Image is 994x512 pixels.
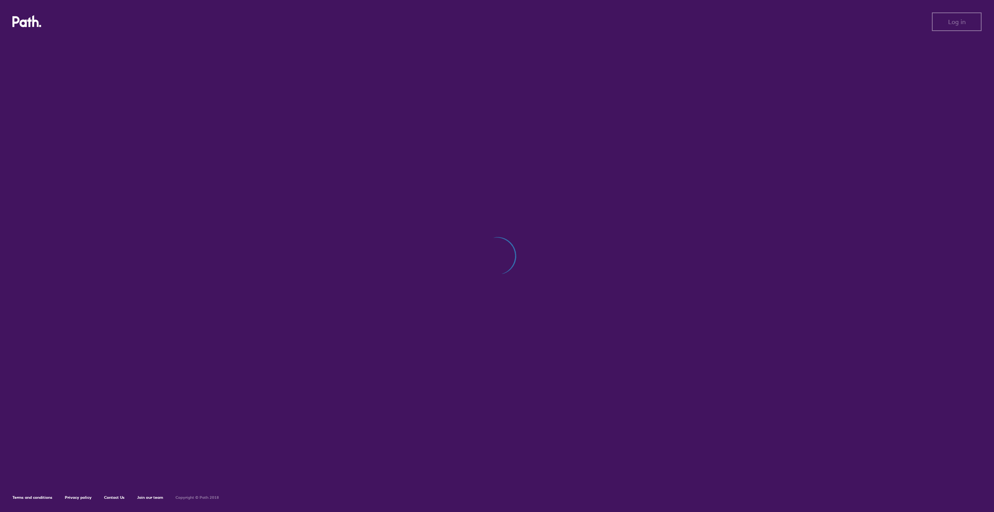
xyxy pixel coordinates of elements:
a: Contact Us [104,495,125,500]
a: Privacy policy [65,495,92,500]
button: Log in [932,12,982,31]
span: Log in [948,18,966,25]
h6: Copyright © Path 2018 [176,495,219,500]
a: Join our team [137,495,163,500]
a: Terms and conditions [12,495,52,500]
